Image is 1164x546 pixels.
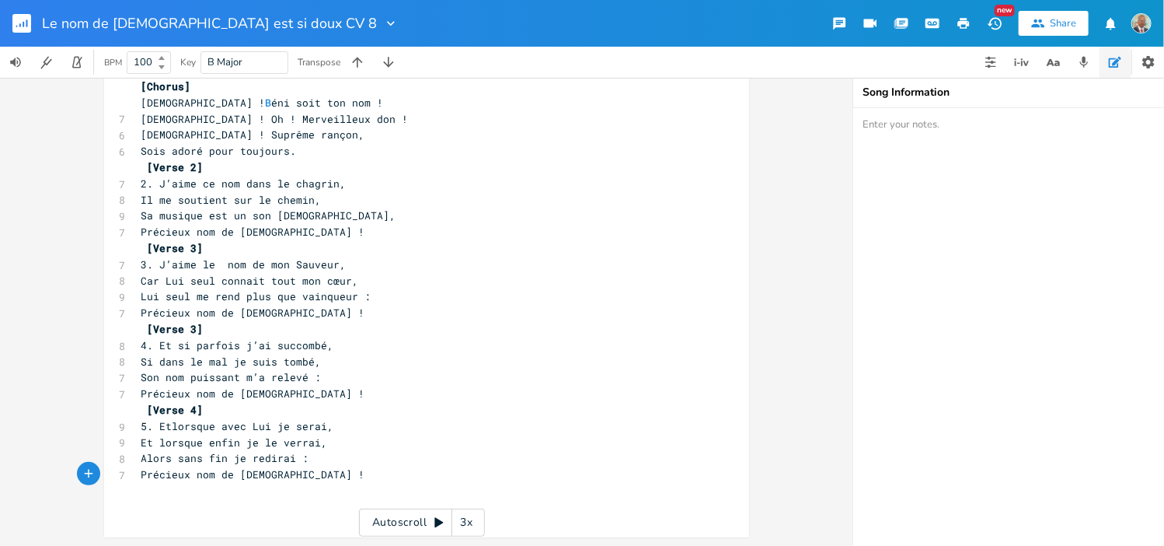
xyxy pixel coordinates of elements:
[141,370,322,384] span: Son nom puissant m’a relevé :
[141,274,359,288] span: Car Lui seul connait tout mon cœur,
[863,87,1155,98] div: Song Information
[141,419,334,433] span: 5. Etlorsque avec Lui je serai,
[141,112,409,126] span: [DEMOGRAPHIC_DATA] ! Oh ! Merveilleux don !
[141,79,191,93] span: [Chorus]
[266,96,272,110] span: B
[141,96,384,110] span: [DEMOGRAPHIC_DATA] ! éni soit ton nom !
[42,16,377,30] span: Le nom de [DEMOGRAPHIC_DATA] est si doux CV 8
[141,436,328,450] span: Et lorsque enfin je le verrai,
[141,387,365,401] span: Précieux nom de [DEMOGRAPHIC_DATA] !
[148,241,204,255] span: [Verse 3]
[148,322,204,336] span: [Verse 3]
[141,177,347,191] span: 2. J’aime ce nom dans le chagrin,
[104,58,122,67] div: BPM
[141,467,365,481] span: Précieux nom de [DEMOGRAPHIC_DATA] !
[979,9,1010,37] button: New
[452,509,480,537] div: 3x
[180,58,196,67] div: Key
[141,144,297,158] span: Sois adoré pour toujours.
[141,208,396,222] span: Sa musique est un son [DEMOGRAPHIC_DATA],
[1131,13,1152,33] img: NODJIBEYE CHERUBIN
[995,5,1015,16] div: New
[1050,16,1076,30] div: Share
[141,306,365,320] span: Précieux nom de [DEMOGRAPHIC_DATA] !
[141,128,365,142] span: [DEMOGRAPHIC_DATA] ! Suprême rançon,
[148,160,204,174] span: [Verse 2]
[141,451,309,465] span: Alors sans fin je redirai :
[141,289,371,303] span: Lui seul me rend plus que vainqueur :
[141,225,365,239] span: Précieux nom de [DEMOGRAPHIC_DATA] !
[141,338,334,352] span: 4. Et si parfois j’ai succombé,
[359,509,485,537] div: Autoscroll
[141,193,322,207] span: Il me soutient sur le chemin,
[148,403,204,417] span: [Verse 4]
[141,257,347,271] span: 3. J’aime le nom de mon Sauveur,
[141,355,322,369] span: Si dans le mal je suis tombé,
[207,55,242,69] span: B Major
[1019,11,1089,36] button: Share
[298,58,340,67] div: Transpose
